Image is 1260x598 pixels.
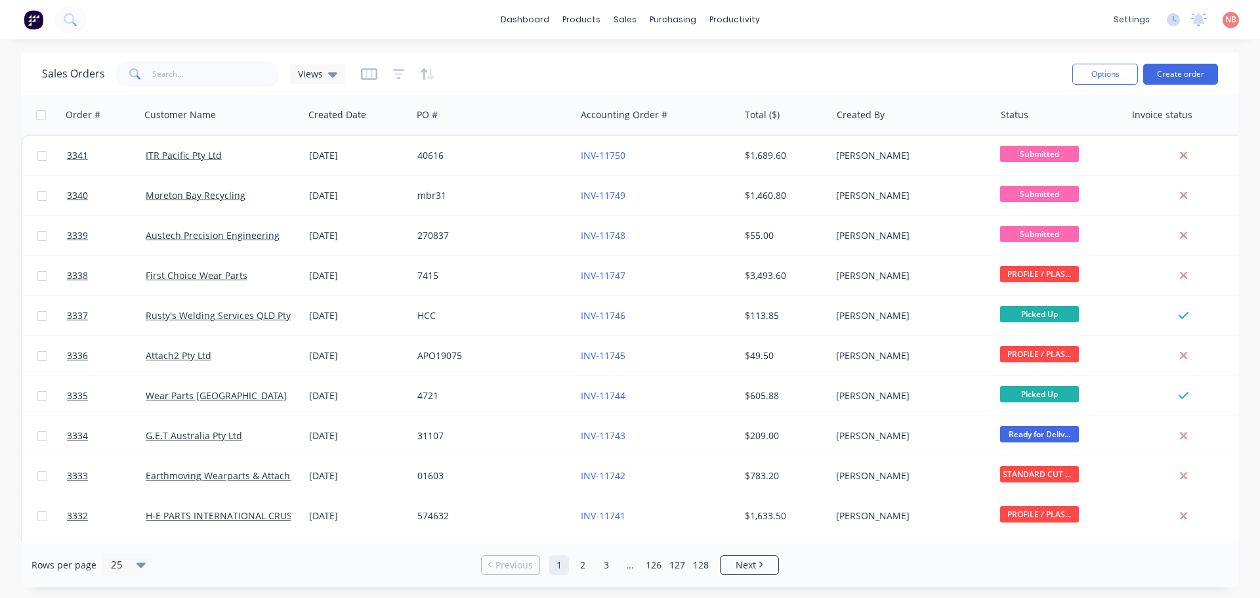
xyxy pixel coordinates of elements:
img: Factory [24,10,43,30]
span: PROFILE / PLAS... [1000,346,1079,362]
span: STANDARD CUT BE... [1000,466,1079,482]
div: $1,689.60 [745,149,822,162]
div: [DATE] [309,149,407,162]
h1: Sales Orders [42,68,105,80]
a: INV-11742 [581,469,625,482]
div: Total ($) [745,108,780,121]
a: Page 1 is your current page [549,555,569,575]
a: 3337 [67,296,146,335]
span: Previous [495,559,533,572]
div: $1,633.50 [745,509,822,523]
div: 574632 [417,509,563,523]
a: Attach2 Pty Ltd [146,349,211,362]
div: [DATE] [309,269,407,282]
div: [DATE] [309,429,407,442]
div: 4721 [417,389,563,402]
a: Austech Precision Engineering [146,229,280,242]
div: 7415 [417,269,563,282]
span: Submitted [1000,226,1079,242]
a: G.E.T Australia Pty Ltd [146,429,242,442]
a: 3336 [67,336,146,375]
div: Accounting Order # [581,108,667,121]
a: First Choice Wear Parts [146,269,247,282]
input: Search... [152,61,280,87]
a: ITR Pacific Pty Ltd [146,149,222,161]
span: 3332 [67,509,88,523]
div: $1,460.80 [745,189,822,202]
span: Submitted [1000,146,1079,162]
a: Next page [721,559,778,572]
span: 3340 [67,189,88,202]
span: 3336 [67,349,88,362]
a: Page 127 [667,555,687,575]
button: Options [1072,64,1138,85]
a: Page 3 [597,555,616,575]
a: Moreton Bay Recycling [146,189,245,202]
div: [PERSON_NAME] [836,429,982,442]
a: Page 126 [644,555,663,575]
span: PROFILE / PLAS... [1000,506,1079,523]
div: mbr31 [417,189,563,202]
div: 40616 [417,149,563,162]
a: 3334 [67,416,146,456]
div: [PERSON_NAME] [836,269,982,282]
a: Page 128 [691,555,711,575]
a: Previous page [482,559,539,572]
a: 3332 [67,496,146,536]
span: 3338 [67,269,88,282]
div: [DATE] [309,309,407,322]
span: Views [298,67,323,81]
div: products [556,10,607,30]
a: INV-11747 [581,269,625,282]
div: productivity [703,10,766,30]
div: [PERSON_NAME] [836,389,982,402]
div: [DATE] [309,389,407,402]
a: INV-11746 [581,309,625,322]
span: 3341 [67,149,88,162]
span: PROFILE / PLAS... [1000,266,1079,282]
div: APO19075 [417,349,563,362]
span: 3337 [67,309,88,322]
div: settings [1107,10,1156,30]
div: Invoice status [1132,108,1192,121]
span: Picked Up [1000,386,1079,402]
div: $113.85 [745,309,822,322]
span: Submitted [1000,186,1079,202]
a: 3341 [67,136,146,175]
div: $3,493.60 [745,269,822,282]
div: $783.20 [745,469,822,482]
div: [PERSON_NAME] [836,349,982,362]
span: Rows per page [31,559,96,572]
div: [DATE] [309,229,407,242]
div: $49.50 [745,349,822,362]
div: [PERSON_NAME] [836,309,982,322]
div: $209.00 [745,429,822,442]
div: PO # [417,108,438,121]
a: INV-11743 [581,429,625,442]
div: [PERSON_NAME] [836,149,982,162]
a: H-E PARTS INTERNATIONAL CRUSHING SOLUTIONS PTY LTD [146,509,406,522]
span: 3339 [67,229,88,242]
a: Wear Parts [GEOGRAPHIC_DATA] [146,389,287,402]
span: 3333 [67,469,88,482]
div: Created By [837,108,885,121]
a: INV-11749 [581,189,625,202]
div: sales [607,10,643,30]
div: purchasing [643,10,703,30]
div: 270837 [417,229,563,242]
span: Picked Up [1000,306,1079,322]
a: INV-11744 [581,389,625,402]
div: 01603 [417,469,563,482]
div: [DATE] [309,509,407,523]
a: Rusty's Welding Services QLD Pty Ltd [146,309,307,322]
div: 31107 [417,429,563,442]
div: [DATE] [309,469,407,482]
a: INV-11745 [581,349,625,362]
div: [DATE] [309,189,407,202]
div: Order # [66,108,100,121]
div: [PERSON_NAME] [836,189,982,202]
div: [PERSON_NAME] [836,469,982,482]
a: 3340 [67,176,146,215]
a: 3338 [67,256,146,295]
a: dashboard [494,10,556,30]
